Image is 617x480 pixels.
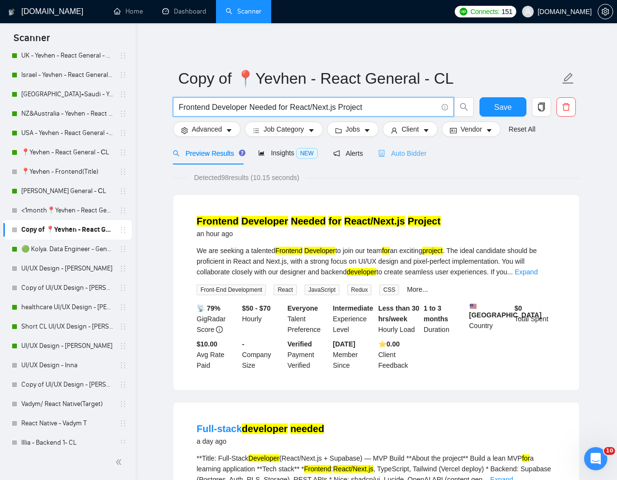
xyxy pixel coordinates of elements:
[512,303,558,335] div: Total Spent
[274,285,296,295] span: React
[173,121,241,137] button: settingAdvancedcaret-down
[119,361,127,369] span: holder
[286,339,331,371] div: Payment Verified
[197,435,324,447] div: a day ago
[407,285,428,293] a: More...
[335,127,342,134] span: folder
[514,304,522,312] b: $ 0
[296,148,318,159] span: NEW
[238,149,247,157] div: Tooltip anchor
[515,268,538,276] a: Expand
[21,143,113,162] a: 📍Yevhen - React General - СL
[21,123,113,143] a: USA - Yevhen - React General - СL
[242,340,245,348] b: -
[470,6,499,17] span: Connects:
[197,228,441,240] div: an hour ago
[197,216,441,226] a: Frontend Developer Needed for React/Next.js Project
[557,103,575,111] span: delete
[378,340,400,348] b: ⭐️ 0.00
[21,259,113,278] a: UI/UX Design - [PERSON_NAME]
[21,278,113,298] a: Copy of UI/UX Design - [PERSON_NAME]
[119,52,127,60] span: holder
[21,414,113,433] a: React Native - Vadym T
[192,124,222,135] span: Advanced
[347,268,377,276] mark: developer
[460,8,467,15] img: upwork-logo.png
[21,181,113,201] a: [PERSON_NAME] General - СL
[241,216,288,226] mark: Developer
[304,247,335,255] mark: Developer
[119,226,127,234] span: holder
[598,4,613,19] button: setting
[450,127,457,134] span: idcard
[197,340,217,348] b: $10.00
[455,103,473,111] span: search
[507,268,513,276] span: ...
[291,216,326,226] mark: Needed
[461,124,482,135] span: Vendor
[479,97,526,117] button: Save
[119,303,127,311] span: holder
[304,465,331,473] mark: Frontend
[522,454,530,462] mark: for
[119,90,127,98] span: holder
[195,339,240,371] div: Avg Rate Paid
[114,7,143,15] a: homeHome
[21,394,113,414] a: Vadym/ React Native(Target)
[162,7,206,15] a: dashboardDashboard
[346,124,360,135] span: Jobs
[532,103,551,111] span: copy
[382,247,390,255] mark: for
[119,323,127,330] span: holder
[119,187,127,195] span: holder
[494,101,511,113] span: Save
[327,121,379,137] button: folderJobscaret-down
[115,457,125,467] span: double-left
[8,4,15,20] img: logo
[181,127,188,134] span: setting
[469,303,542,319] b: [GEOGRAPHIC_DATA]
[562,72,574,85] span: edit
[408,216,441,226] mark: Project
[556,97,576,117] button: delete
[401,124,419,135] span: Client
[242,423,287,434] mark: developer
[333,465,373,473] mark: React/Next.js
[288,304,318,312] b: Everyone
[21,240,113,259] a: 🟢 Kolya. Data Engineer - General
[454,97,474,117] button: search
[195,303,240,335] div: GigRadar Score
[598,8,613,15] span: setting
[532,97,551,117] button: copy
[178,66,560,90] input: Scanner name...
[383,121,438,137] button: userClientcaret-down
[21,46,113,65] a: UK - Yevhen - React General - СL
[584,447,607,470] iframe: Intercom live chat
[21,375,113,394] a: Copy of UI/UX Design - [PERSON_NAME]
[333,340,355,348] b: [DATE]
[423,127,430,134] span: caret-down
[376,303,422,335] div: Hourly Load
[378,150,385,157] span: robot
[216,326,223,333] span: info-circle
[119,71,127,79] span: holder
[467,303,513,335] div: Country
[524,8,531,15] span: user
[21,85,113,104] a: [GEOGRAPHIC_DATA]+Saudi - Yevhen - React General - СL
[442,104,448,110] span: info-circle
[21,317,113,336] a: Short CL UI/UX Design - [PERSON_NAME]
[379,285,399,295] span: CSS
[305,285,339,295] span: JavaScript
[376,339,422,371] div: Client Feedback
[470,303,477,310] img: 🇺🇸
[119,265,127,272] span: holder
[197,245,556,277] div: We are seeking a talented to join our team an exciting . The ideal candidate should be proficient...
[364,127,370,134] span: caret-down
[240,339,286,371] div: Company Size
[288,340,312,348] b: Verified
[21,220,113,240] a: Copy of 📍Yevhen - React General - СL
[226,127,232,134] span: caret-down
[119,129,127,137] span: holder
[604,447,615,455] span: 10
[21,336,113,356] a: UI/UX Design - [PERSON_NAME]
